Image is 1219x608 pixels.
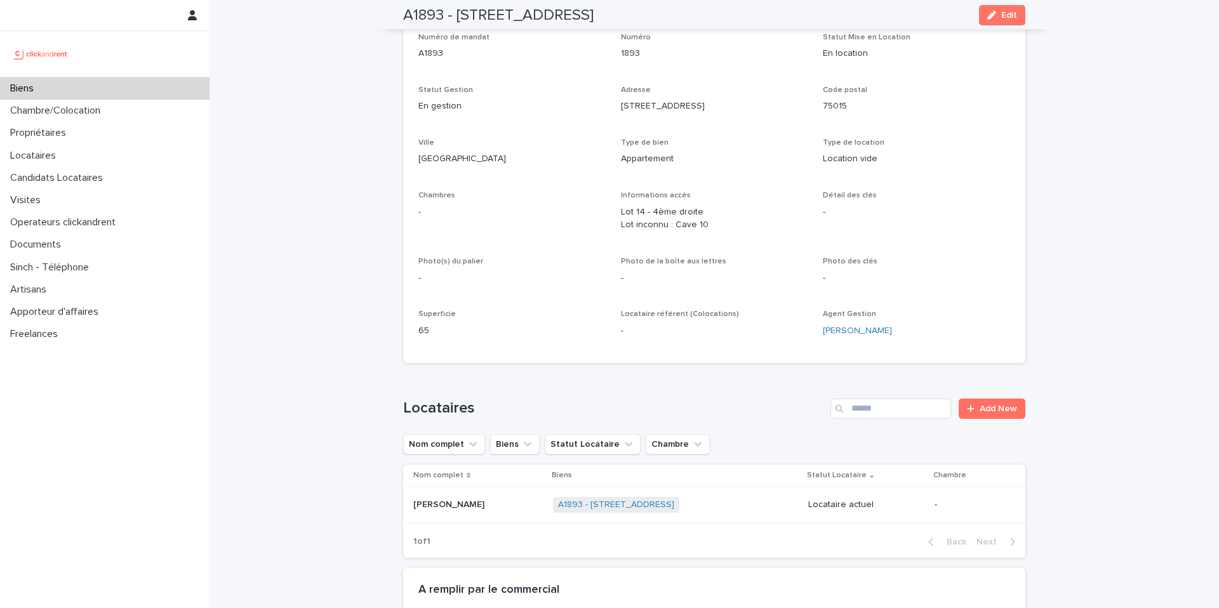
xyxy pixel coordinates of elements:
[5,194,51,206] p: Visites
[5,127,76,139] p: Propriétaires
[1001,11,1017,20] span: Edit
[545,434,641,454] button: Statut Locataire
[418,258,483,265] span: Photo(s) du palier
[807,468,867,482] p: Statut Locataire
[403,399,825,418] h1: Locataires
[621,310,739,318] span: Locataire référent (Colocations)
[5,284,57,296] p: Artisans
[5,105,110,117] p: Chambre/Colocation
[403,6,594,25] h2: A1893 - [STREET_ADDRESS]
[5,83,44,95] p: Biens
[823,192,877,199] span: Détail des clés
[10,41,72,67] img: UCB0brd3T0yccxBKYDjQ
[979,5,1025,25] button: Edit
[621,206,808,232] p: Lot 14 - 4ème droite Lot inconnu : Cave 10
[418,310,456,318] span: Superficie
[823,206,1010,219] p: -
[823,272,1010,285] p: -
[971,536,1025,548] button: Next
[621,86,651,94] span: Adresse
[823,310,876,318] span: Agent Gestion
[621,34,651,41] span: Numéro
[621,100,808,113] p: [STREET_ADDRESS]
[823,258,877,265] span: Photo des clés
[976,538,1004,546] span: Next
[918,536,971,548] button: Back
[5,239,71,251] p: Documents
[418,206,606,219] p: -
[403,486,1025,523] tr: [PERSON_NAME][PERSON_NAME] A1893 - [STREET_ADDRESS] Locataire actuel-
[418,583,559,597] h2: A remplir par le commercial
[5,150,66,162] p: Locataires
[418,34,490,41] span: Numéro de mandat
[418,139,434,147] span: Ville
[823,324,892,338] a: [PERSON_NAME]
[823,34,910,41] span: Statut Mise en Location
[621,272,808,285] p: -
[935,499,1005,510] p: -
[403,526,441,557] p: 1 of 1
[5,306,109,318] p: Apporteur d'affaires
[646,434,710,454] button: Chambre
[403,434,485,454] button: Nom complet
[418,192,455,199] span: Chambres
[5,172,113,184] p: Candidats Locataires
[823,152,1010,166] p: Location vide
[5,216,126,228] p: Operateurs clickandrent
[413,497,487,510] p: [PERSON_NAME]
[621,258,726,265] span: Photo de la boîte aux lettres
[621,192,691,199] span: Informations accès
[552,468,572,482] p: Biens
[621,152,808,166] p: Appartement
[5,261,99,274] p: Sinch - Téléphone
[418,100,606,113] p: En gestion
[418,272,606,285] p: -
[830,399,951,419] input: Search
[418,47,606,60] p: A1893
[490,434,540,454] button: Biens
[980,404,1017,413] span: Add New
[823,100,1010,113] p: 75015
[621,139,669,147] span: Type de bien
[413,468,463,482] p: Nom complet
[823,139,884,147] span: Type de location
[933,468,966,482] p: Chambre
[621,324,808,338] p: -
[808,499,924,510] p: Locataire actuel
[823,86,867,94] span: Code postal
[5,328,68,340] p: Freelances
[418,86,473,94] span: Statut Gestion
[939,538,966,546] span: Back
[418,152,606,166] p: [GEOGRAPHIC_DATA]
[959,399,1025,419] a: Add New
[558,499,674,510] a: A1893 - [STREET_ADDRESS]
[418,324,606,338] p: 65
[823,47,1010,60] p: En location
[621,47,808,60] p: 1893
